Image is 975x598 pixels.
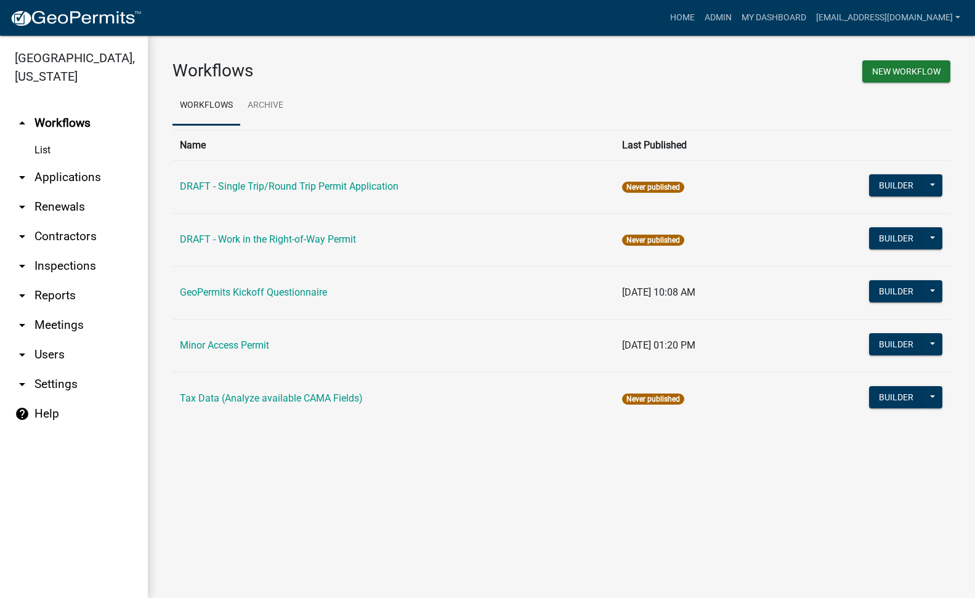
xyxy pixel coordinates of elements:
[15,116,30,131] i: arrow_drop_up
[869,333,923,355] button: Builder
[622,286,695,298] span: [DATE] 10:08 AM
[869,174,923,196] button: Builder
[862,60,950,83] button: New Workflow
[180,339,269,351] a: Minor Access Permit
[665,6,700,30] a: Home
[622,235,684,246] span: Never published
[15,347,30,362] i: arrow_drop_down
[700,6,737,30] a: Admin
[869,227,923,249] button: Builder
[615,130,782,160] th: Last Published
[15,259,30,273] i: arrow_drop_down
[15,200,30,214] i: arrow_drop_down
[180,233,356,245] a: DRAFT - Work in the Right-of-Way Permit
[240,86,291,126] a: Archive
[180,180,398,192] a: DRAFT - Single Trip/Round Trip Permit Application
[811,6,965,30] a: [EMAIL_ADDRESS][DOMAIN_NAME]
[15,170,30,185] i: arrow_drop_down
[15,288,30,303] i: arrow_drop_down
[869,386,923,408] button: Builder
[869,280,923,302] button: Builder
[15,377,30,392] i: arrow_drop_down
[172,86,240,126] a: Workflows
[622,394,684,405] span: Never published
[622,182,684,193] span: Never published
[15,229,30,244] i: arrow_drop_down
[180,392,363,404] a: Tax Data (Analyze available CAMA Fields)
[737,6,811,30] a: My Dashboard
[15,318,30,333] i: arrow_drop_down
[180,286,327,298] a: GeoPermits Kickoff Questionnaire
[172,130,615,160] th: Name
[622,339,695,351] span: [DATE] 01:20 PM
[172,60,552,81] h3: Workflows
[15,406,30,421] i: help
